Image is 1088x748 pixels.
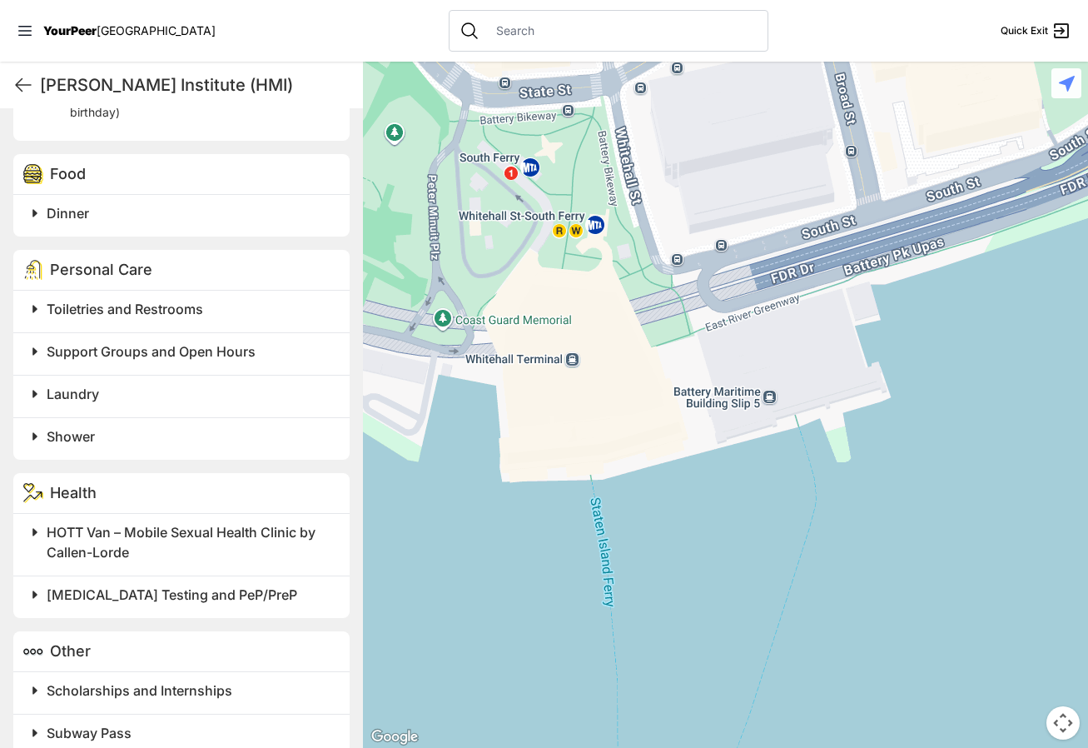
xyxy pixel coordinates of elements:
[47,524,315,561] span: HOTT Van – Mobile Sexual Health Clinic by Callen-Lorde
[486,22,758,39] input: Search
[40,73,350,97] h1: [PERSON_NAME] Institute (HMI)
[47,386,99,402] span: Laundry
[50,642,91,660] span: Other
[367,726,422,748] a: Open this area in Google Maps (opens a new window)
[1046,706,1080,740] button: Map camera controls
[50,165,86,182] span: Food
[47,586,297,603] span: [MEDICAL_DATA] Testing and PeP/PreP
[1001,21,1071,41] a: Quick Exit
[50,261,152,278] span: Personal Care
[47,725,132,741] span: Subway Pass
[47,205,89,222] span: Dinner
[43,26,216,36] a: YourPeer[GEOGRAPHIC_DATA]
[50,484,97,501] span: Health
[1001,24,1048,37] span: Quick Exit
[47,682,232,699] span: Scholarships and Internships
[43,23,97,37] span: YourPeer
[47,343,256,360] span: Support Groups and Open Hours
[47,428,95,445] span: Shower
[97,23,216,37] span: [GEOGRAPHIC_DATA]
[47,301,203,317] span: Toiletries and Restrooms
[367,726,422,748] img: Google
